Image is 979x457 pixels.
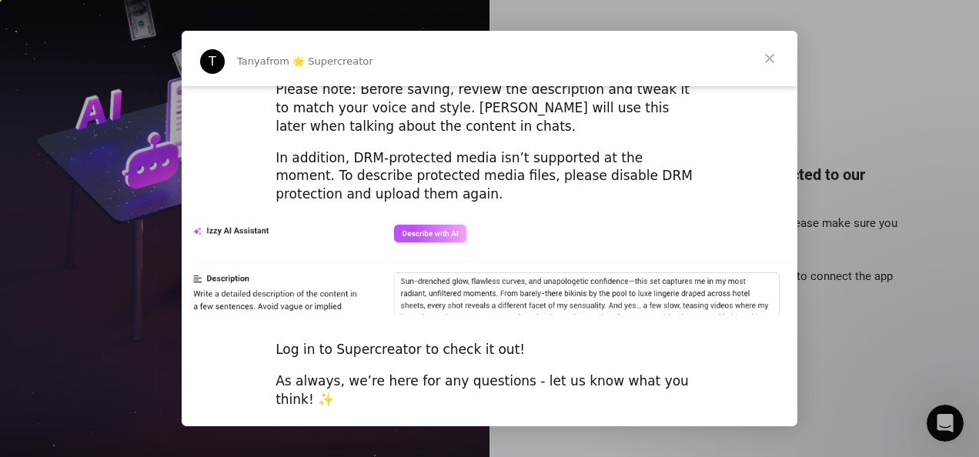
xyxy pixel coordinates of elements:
[237,55,266,67] span: Tanya
[276,81,703,135] div: Please note: Before saving, review the description and tweak it to match your voice and style. [P...
[200,49,225,74] div: Profile image for Tanya
[276,149,703,204] div: In addition, DRM-protected media isn’t supported at the moment. To describe protected media files...
[266,55,373,67] span: from 🌟 Supercreator
[276,372,703,409] div: As always, we’re here for any questions - let us know what you think! ✨
[742,31,797,86] span: Close
[276,341,703,359] div: Log in to Supercreator to check it out!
